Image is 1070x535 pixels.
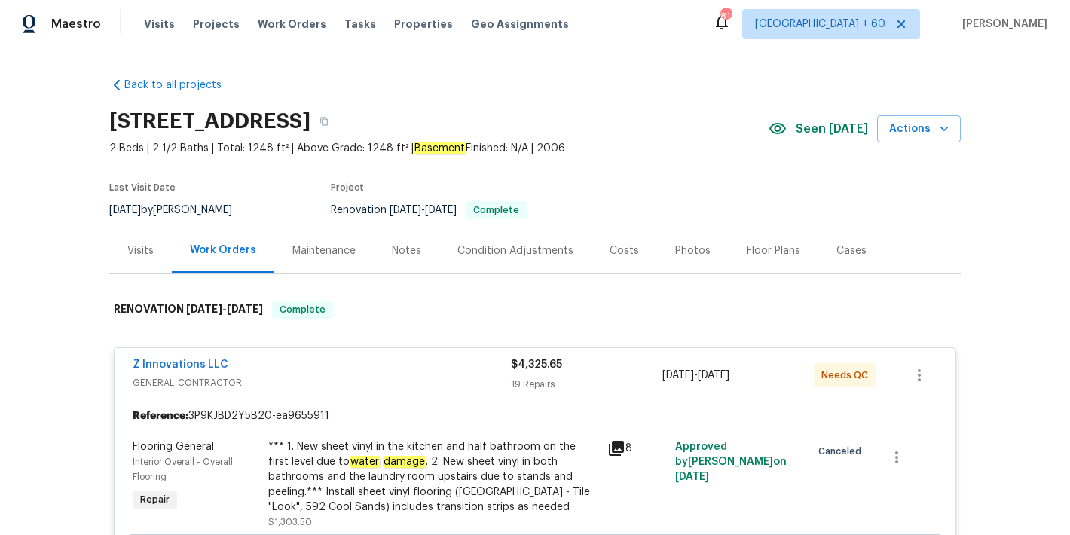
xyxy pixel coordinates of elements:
[134,492,176,507] span: Repair
[821,368,874,383] span: Needs QC
[331,205,527,216] span: Renovation
[114,301,263,319] h6: RENOVATION
[344,19,376,29] span: Tasks
[877,115,961,143] button: Actions
[425,205,457,216] span: [DATE]
[268,518,312,527] span: $1,303.50
[720,9,731,24] div: 811
[818,444,867,459] span: Canceled
[133,442,214,452] span: Flooring General
[186,304,263,314] span: -
[109,205,141,216] span: [DATE]
[133,408,188,423] b: Reference:
[133,457,233,481] span: Interior Overall - Overall Flooring
[747,243,800,258] div: Floor Plans
[115,402,955,430] div: 3P9KJBD2Y5B20-ea9655911
[511,359,562,370] span: $4,325.65
[467,206,525,215] span: Complete
[268,439,598,515] div: *** 1. New sheet vinyl in the kitchen and half bathroom on the first level due to . 2. New sheet ...
[193,17,240,32] span: Projects
[675,243,711,258] div: Photos
[109,78,254,93] a: Back to all projects
[796,121,868,136] span: Seen [DATE]
[390,205,421,216] span: [DATE]
[836,243,867,258] div: Cases
[133,359,228,370] a: Z Innovations LLC
[610,243,639,258] div: Costs
[755,17,885,32] span: [GEOGRAPHIC_DATA] + 60
[390,205,457,216] span: -
[956,17,1047,32] span: [PERSON_NAME]
[889,120,949,139] span: Actions
[511,377,662,392] div: 19 Repairs
[662,368,729,383] span: -
[109,286,961,334] div: RENOVATION [DATE]-[DATE]Complete
[350,456,380,468] em: water
[292,243,356,258] div: Maintenance
[457,243,573,258] div: Condition Adjustments
[51,17,101,32] span: Maestro
[607,439,666,457] div: 8
[186,304,222,314] span: [DATE]
[274,302,332,317] span: Complete
[127,243,154,258] div: Visits
[698,370,729,381] span: [DATE]
[675,472,709,482] span: [DATE]
[258,17,326,32] span: Work Orders
[675,442,787,482] span: Approved by [PERSON_NAME] on
[109,201,250,219] div: by [PERSON_NAME]
[392,243,421,258] div: Notes
[227,304,263,314] span: [DATE]
[109,114,310,129] h2: [STREET_ADDRESS]
[414,142,466,154] em: Basement
[383,456,426,468] em: damage
[133,375,511,390] span: GENERAL_CONTRACTOR
[109,141,769,156] span: 2 Beds | 2 1/2 Baths | Total: 1248 ft² | Above Grade: 1248 ft² | Finished: N/A | 2006
[310,108,338,135] button: Copy Address
[331,183,364,192] span: Project
[144,17,175,32] span: Visits
[471,17,569,32] span: Geo Assignments
[190,243,256,258] div: Work Orders
[394,17,453,32] span: Properties
[662,370,694,381] span: [DATE]
[109,183,176,192] span: Last Visit Date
